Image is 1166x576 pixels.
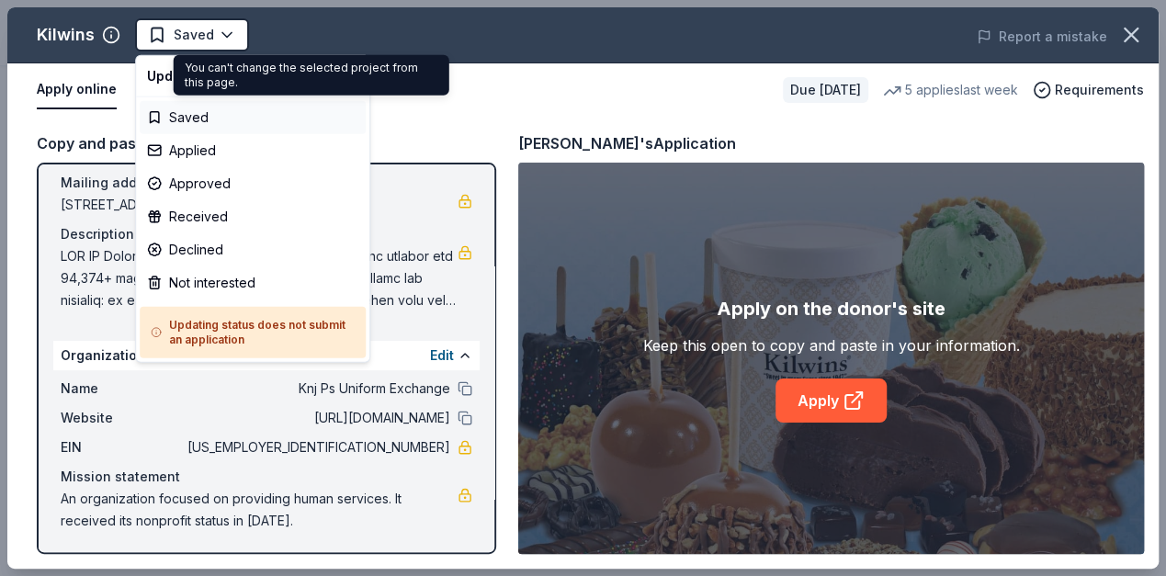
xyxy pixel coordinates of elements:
[140,101,366,134] div: Saved
[238,22,385,44] span: KPSUE Annual Bingo Night
[140,200,366,233] div: Received
[140,266,366,299] div: Not interested
[140,60,366,93] div: Update status...
[140,134,366,167] div: Applied
[140,233,366,266] div: Declined
[151,318,355,347] h5: Updating status does not submit an application
[140,167,366,200] div: Approved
